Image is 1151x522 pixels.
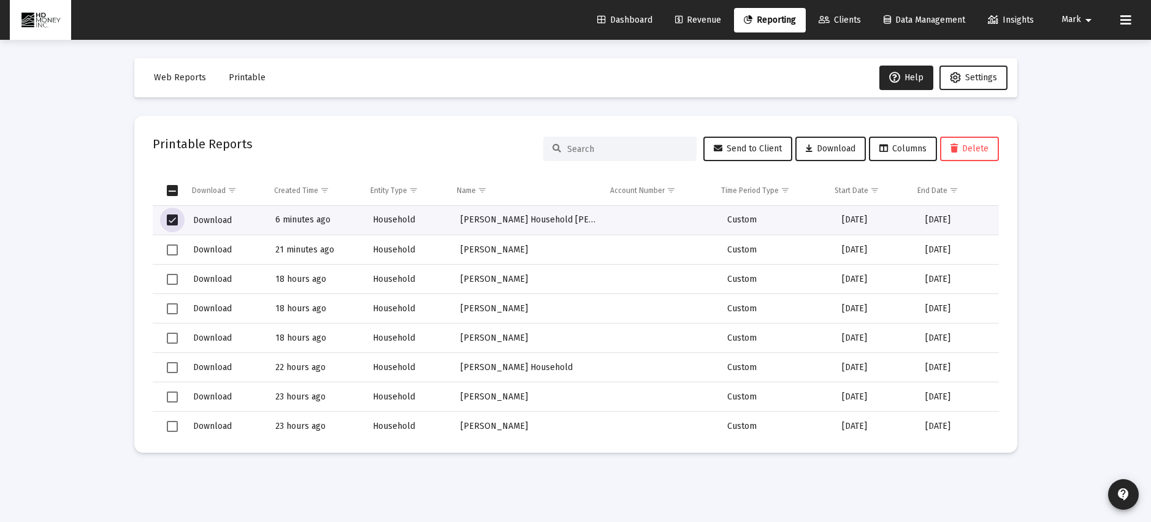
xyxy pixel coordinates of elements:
button: Delete [940,137,999,161]
button: Download [192,270,233,288]
td: [DATE] [833,412,917,441]
div: Download [192,186,226,195]
div: Account Number [610,186,665,195]
span: Show filter options for column 'End Date' [949,186,958,195]
div: Entity Type [370,186,407,195]
div: End Date [917,186,947,195]
td: Custom [719,412,833,441]
span: Help [889,72,923,83]
td: 18 hours ago [267,265,364,294]
span: Download [193,274,232,284]
span: Show filter options for column 'Name' [478,186,487,195]
td: [DATE] [917,353,998,382]
td: [PERSON_NAME] [452,294,607,323]
td: Eadie Household David and Nanette [452,206,607,235]
td: Column End Date [909,176,990,205]
button: Send to Client [703,137,792,161]
span: Printable [229,72,266,83]
div: Data grid [153,176,999,434]
input: Search [567,144,687,154]
td: 23 hours ago [267,412,364,441]
td: [DATE] [833,323,917,353]
td: [PERSON_NAME] [452,235,607,265]
span: Download [193,391,232,402]
div: Select all [167,185,178,196]
td: 18 hours ago [267,323,364,353]
span: Download [193,362,232,373]
td: 18 hours ago [267,294,364,323]
span: Download [193,244,232,255]
div: Select row [167,274,178,285]
td: Custom [719,265,833,294]
mat-icon: arrow_drop_down [1081,8,1096,32]
button: Help [879,66,933,90]
button: Download [192,329,233,347]
td: [DATE] [917,265,998,294]
div: Created Time [274,186,318,195]
td: [DATE] [833,235,917,265]
button: Download [192,358,233,376]
button: Download [192,211,233,229]
td: [PERSON_NAME] [452,323,607,353]
td: [DATE] [917,206,998,235]
span: Mark [1061,15,1081,25]
button: Download [192,388,233,406]
td: 23 hours ago [267,382,364,412]
button: Download [192,300,233,317]
td: Column Created Time [266,176,361,205]
span: Show filter options for column 'Account Number' [667,186,676,195]
img: Dashboard [19,8,62,32]
div: Select row [167,333,178,344]
td: Household [364,353,452,382]
div: Time Period Type [721,186,779,195]
button: Download [795,137,866,161]
td: 22 hours ago [267,353,364,382]
td: [DATE] [833,206,917,235]
a: Dashboard [587,8,662,32]
td: [DATE] [917,294,998,323]
span: Download [806,143,855,154]
span: Show filter options for column 'Time Period Type' [781,186,790,195]
button: Web Reports [144,66,216,90]
td: [DATE] [917,412,998,441]
button: Download [192,417,233,435]
td: Custom [719,206,833,235]
span: Clients [819,15,861,25]
td: Custom [719,323,833,353]
button: Printable [219,66,275,90]
td: [PERSON_NAME] [452,412,607,441]
span: Revenue [675,15,721,25]
td: [PERSON_NAME] [452,265,607,294]
td: Custom [719,382,833,412]
button: Columns [869,137,937,161]
button: Settings [939,66,1008,90]
td: Column Name [448,176,602,205]
td: Custom [719,353,833,382]
td: Household [364,323,452,353]
span: Data Management [884,15,965,25]
div: Start Date [835,186,868,195]
span: Show filter options for column 'Created Time' [320,186,329,195]
a: Revenue [665,8,731,32]
div: Select row [167,303,178,314]
span: Reporting [744,15,796,25]
td: Household [364,382,452,412]
span: Show filter options for column 'Entity Type' [409,186,418,195]
td: [DATE] [833,382,917,412]
span: Show filter options for column 'Start Date' [870,186,879,195]
td: Column Entity Type [362,176,449,205]
span: Download [193,215,232,225]
td: Household [364,235,452,265]
div: Select row [167,362,178,373]
span: Settings [965,72,997,83]
div: Select row [167,391,178,403]
h2: Printable Reports [153,134,253,154]
span: Show filter options for column 'Download' [228,186,237,195]
mat-icon: contact_support [1116,487,1131,502]
td: 6 minutes ago [267,206,364,235]
td: Household [364,265,452,294]
td: Household [364,294,452,323]
td: [DATE] [917,323,998,353]
div: Select row [167,244,178,255]
div: Select row [167,214,178,225]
